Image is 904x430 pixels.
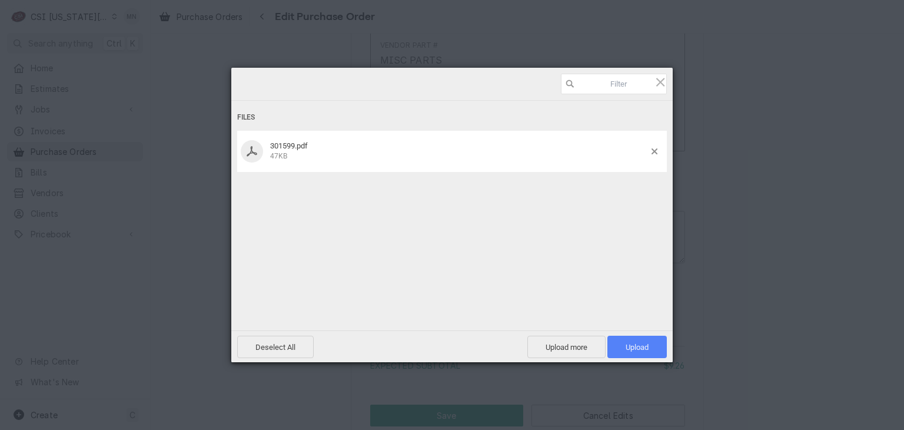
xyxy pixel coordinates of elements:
span: 301599.pdf [270,141,308,150]
div: Files [237,107,667,128]
span: 47KB [270,152,287,160]
span: Deselect All [237,336,314,358]
div: 301599.pdf [267,141,652,161]
span: Click here or hit ESC to close picker [654,75,667,88]
span: Upload more [527,336,606,358]
span: Upload [626,343,649,352]
input: Filter [561,74,667,94]
span: Upload [607,336,667,358]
